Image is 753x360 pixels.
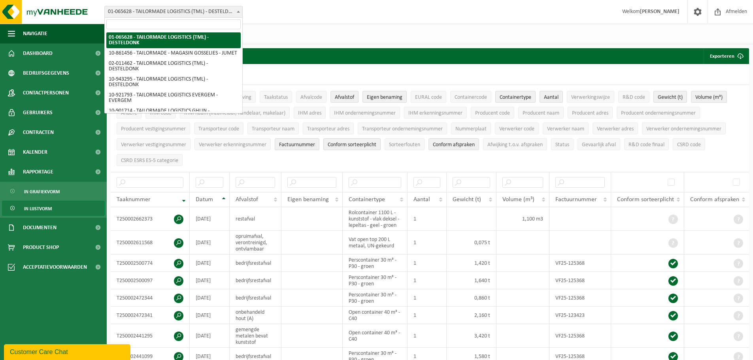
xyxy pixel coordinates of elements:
[111,272,190,289] td: T250002500097
[190,207,230,231] td: [DATE]
[597,126,634,132] span: Verwerker adres
[106,90,241,106] li: 10-921793 - TAILORMADE LOGISTICS EVERGEM - EVERGEM
[230,324,281,348] td: gemengde metalen bevat kunststof
[194,138,271,150] button: Verwerker erkenningsnummerVerwerker erkenningsnummer: Activate to sort
[653,91,687,103] button: Gewicht (t)Gewicht (t): Activate to sort
[640,9,679,15] strong: [PERSON_NAME]
[551,138,574,150] button: StatusStatus: Activate to sort
[483,138,547,150] button: Afwijking t.o.v. afsprakenAfwijking t.o.v. afspraken: Activate to sort
[408,231,447,254] td: 1
[260,91,292,103] button: TaakstatusTaakstatus: Activate to sort
[111,307,190,324] td: T250002472341
[582,142,616,148] span: Gevaarlijk afval
[230,307,281,324] td: onbehandeld hout (A)
[117,154,183,166] button: CSRD ESRS E5-5 categorieCSRD ESRS E5-5 categorie: Activate to sort
[23,257,87,277] span: Acceptatievoorwaarden
[413,196,430,203] span: Aantal
[230,207,281,231] td: restafval
[415,94,442,100] span: EURAL code
[408,110,462,116] span: IHM erkenningsnummer
[190,272,230,289] td: [DATE]
[362,91,407,103] button: Eigen benamingEigen benaming: Activate to sort
[111,254,190,272] td: T250002500774
[411,91,446,103] button: EURAL codeEURAL code: Activate to sort
[408,307,447,324] td: 1
[236,196,258,203] span: Afvalstof
[307,126,349,132] span: Transporteur adres
[190,254,230,272] td: [DATE]
[230,254,281,272] td: bedrijfsrestafval
[230,289,281,307] td: bedrijfsrestafval
[23,123,54,142] span: Contracten
[24,184,60,199] span: In grafiekvorm
[628,142,664,148] span: R&D code finaal
[106,58,241,74] li: 02-011462 - TAILORMADE LOGISTICS (TML) - DESTELDONK
[323,138,381,150] button: Conform sorteerplicht : Activate to sort
[111,324,190,348] td: T250002441295
[4,343,132,360] iframe: chat widget
[106,32,241,48] li: 01-065628 - TAILORMADE LOGISTICS (TML) - DESTELDONK
[621,110,696,116] span: Producent ondernemingsnummer
[673,138,705,150] button: CSRD codeCSRD code: Activate to sort
[23,142,47,162] span: Kalender
[385,138,425,150] button: SorteerfoutenSorteerfouten: Activate to sort
[23,83,69,103] span: Contactpersonen
[349,196,385,203] span: Containertype
[404,107,467,119] button: IHM erkenningsnummerIHM erkenningsnummer: Activate to sort
[500,94,531,100] span: Containertype
[334,110,396,116] span: IHM ondernemingsnummer
[24,201,52,216] span: In lijstvorm
[453,196,481,203] span: Gewicht (t)
[408,207,447,231] td: 1
[433,142,475,148] span: Conform afspraken
[408,324,447,348] td: 1
[303,123,354,134] button: Transporteur adresTransporteur adres: Activate to sort
[121,126,186,132] span: Producent vestigingsnummer
[549,324,611,348] td: VF25-125368
[23,103,53,123] span: Gebruikers
[111,207,190,231] td: T250002662373
[447,254,496,272] td: 1,420 t
[252,126,294,132] span: Transporteur naam
[23,162,53,182] span: Rapportage
[549,272,611,289] td: VF25-125368
[298,110,321,116] span: IHM adres
[335,94,354,100] span: Afvalstof
[549,289,611,307] td: VF25-125368
[677,142,701,148] span: CSRD code
[230,231,281,254] td: opruimafval, verontreinigd, ontvlambaar
[543,123,589,134] button: Verwerker naamVerwerker naam: Activate to sort
[190,231,230,254] td: [DATE]
[447,272,496,289] td: 1,640 t
[540,91,563,103] button: AantalAantal: Activate to sort
[518,107,564,119] button: Producent naamProducent naam: Activate to sort
[450,91,491,103] button: ContainercodeContainercode: Activate to sort
[523,110,559,116] span: Producent naam
[343,324,408,348] td: Open container 40 m³ - C40
[475,110,510,116] span: Producent code
[23,43,53,63] span: Dashboard
[343,231,408,254] td: Vat open top 200 L metaal, UN-gekeurd
[2,201,105,216] a: In lijstvorm
[572,110,608,116] span: Producent adres
[691,91,727,103] button: Volume (m³)Volume (m³): Activate to sort
[447,324,496,348] td: 3,420 t
[328,142,376,148] span: Conform sorteerplicht
[106,106,241,122] li: 10-901714 - TAILORMADE LOGISTICS GHLIN - [GEOGRAPHIC_DATA]
[617,196,674,203] span: Conform sorteerplicht
[704,48,748,64] button: Exporteren
[617,107,700,119] button: Producent ondernemingsnummerProducent ondernemingsnummer: Activate to sort
[389,142,420,148] span: Sorteerfouten
[194,123,243,134] button: Transporteur codeTransporteur code: Activate to sort
[121,142,186,148] span: Verwerker vestigingsnummer
[358,123,447,134] button: Transporteur ondernemingsnummerTransporteur ondernemingsnummer : Activate to sort
[264,94,288,100] span: Taakstatus
[343,272,408,289] td: Perscontainer 30 m³ - P30 - groen
[487,142,543,148] span: Afwijking t.o.v. afspraken
[106,48,241,58] li: 10-861456 - TAILORMADE - MAGASIN GOSSELIES - JUMET
[296,91,326,103] button: AfvalcodeAfvalcode: Activate to sort
[428,138,479,150] button: Conform afspraken : Activate to sort
[279,142,315,148] span: Factuurnummer
[455,94,487,100] span: Containercode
